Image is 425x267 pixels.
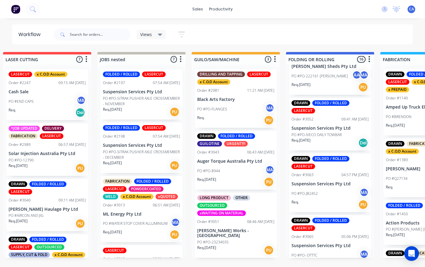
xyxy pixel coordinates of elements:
[386,157,408,163] div: Order #1389
[58,198,86,203] div: 09:11 AM [DATE]
[52,252,85,258] div: x C.O.D Account
[206,5,236,14] div: productivity
[9,244,32,250] div: LASERCUT
[265,165,274,174] div: MA
[189,5,206,14] div: sales
[264,245,274,255] div: PU
[386,72,404,77] div: DRAWN
[75,163,85,173] div: PU
[197,177,216,182] p: Req. [DATE]
[103,107,122,112] p: Req. [DATE]
[34,244,64,250] div: OUTSOURCED
[9,163,28,169] p: Req. [DATE]
[9,189,32,195] div: LASERCUT
[70,28,130,41] input: Search for orders...
[247,219,274,224] div: 08:46 AM [DATE]
[40,133,63,139] div: LASERCUT
[103,194,118,199] div: WELD
[359,70,369,80] div: MA
[77,96,86,105] div: MA
[386,250,404,256] div: DRAWN
[103,221,167,226] p: PO #WATER STOP COVER ALLUMINIUM
[170,107,179,117] div: PU
[291,164,315,169] div: LASERCUT
[103,186,126,192] div: LASERCUT
[291,138,310,143] p: Req. [DATE]
[9,198,31,203] div: Order #3040
[153,134,180,139] div: 07:54 AM [DATE]
[29,237,66,242] div: FOLDED / ROLLED
[341,117,369,122] div: 09:41 AM [DATE]
[197,245,216,250] p: Req. [DATE]
[197,97,274,102] p: Black Arts Factory
[75,108,85,117] div: Del
[34,72,67,77] div: x C.O.D Account
[9,99,34,104] p: PO #END CAPS
[197,203,227,208] div: OUTSOURCED
[386,114,412,120] p: PO #BRENDON
[9,151,86,156] p: Solar Injection Australia Pty Ltd
[291,108,315,113] div: LASERCUT
[9,89,86,95] p: Cash Sale
[103,96,180,107] p: PO #PO-SITRAK PUSHER AXLE CROSSMEMBER - NOVEMBER
[358,138,368,148] div: Del
[103,149,180,160] p: PO #PO-SITRAK PUSHER AXLE CROSSMEMBER - DECEMBER
[291,181,369,187] p: Suspension Services Pty Ltd
[103,202,125,208] div: Order #3013
[289,44,371,95] div: [PERSON_NAME] Sheds Pty LtdPO #PO-222161 [PERSON_NAME]AAMAReq.[DATE]PU
[312,100,349,106] div: FOLDED / ROLLED
[386,176,408,181] p: PO #Q27134
[247,150,274,155] div: 06:43 AM [DATE]
[386,184,393,190] p: Req.
[341,172,369,178] div: 04:57 PM [DATE]
[197,141,222,146] div: GUILOTINE
[195,131,277,190] div: DRAWNFOLDED / ROLLEDGUILOTINEURGENT!!!!Order #304306:43 AM [DATE]Auger Torque Australia Pty LtdPO...
[409,6,414,12] span: CA
[9,126,40,131] div: *JOB UPDATED
[197,150,219,155] div: Order #3043
[9,133,38,139] div: FABRICATION
[386,123,405,128] p: Req. [DATE]
[265,103,274,113] div: MA
[9,158,34,163] p: PO #PO-12790
[197,168,220,174] p: PO #PO-8944
[9,213,43,218] p: PO #AIRCON AND JIG
[129,186,164,192] div: POWDERCOATED
[197,159,274,164] p: Auger Torque Australia Pty Ltd
[6,69,88,120] div: LASERCUTx C.O.D AccountOrder #224709:15 AM [DATE]Cash SalePO #END CAPSMAReq.Del
[291,225,315,231] div: LASERCUT
[103,248,126,253] div: LASERCUT
[197,106,227,112] p: PO #PO-FLANGES
[291,243,369,248] p: Suspension Services Pty Ltd
[197,88,219,93] div: Order #2981
[386,87,409,92] div: x PREPAID
[42,126,64,131] div: DELIVERY
[386,232,405,238] p: Req. [DATE]
[170,230,179,239] div: PU
[291,234,314,239] div: Order #3065
[153,256,180,262] div: 07:32 AM [DATE]
[386,149,419,154] div: x C.O.D Account
[352,70,361,80] div: AA
[386,203,423,208] div: FOLDED / ROLLED
[247,72,271,77] div: LASERCUT
[291,172,314,178] div: Order #3063
[224,141,248,146] div: URGENT!!!!
[233,195,250,201] div: OTHER
[103,256,125,262] div: Order #3019
[197,133,216,139] div: DRAWN
[197,239,229,245] p: PO #PO-23234035
[18,31,43,38] div: Workflow
[291,100,310,106] div: DRAWN
[142,125,166,131] div: LASERCUT
[9,142,31,147] div: Order #2989
[386,79,409,85] div: LASERCUT
[6,179,88,232] div: DRAWNFOLDED / ROLLEDLASERCUTOrder #304009:11 AM [DATE][PERSON_NAME] Haulage Pty LtdPO #AIRCON AND...
[100,176,182,243] div: FABRICATIONFOLDED / ROLLEDLASERCUTPOWDERCOATEDWELDx C.O.D AccountxQUOTEDOrder #301306:51 AM [DATE...
[103,80,125,86] div: Order #2197
[197,219,219,224] div: Order #3051
[58,142,86,147] div: 06:57 AM [DATE]
[386,95,408,101] div: Order #1140
[264,115,274,125] div: PU
[195,193,277,258] div: LONG PRODUCTOTHEROUTSOURCEDxWAITING ON MATERIALOrder #305108:46 AM [DATE][PERSON_NAME] Works - [G...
